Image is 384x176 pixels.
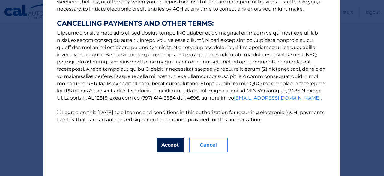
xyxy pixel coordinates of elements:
[234,95,321,101] a: [EMAIL_ADDRESS][DOMAIN_NAME]
[57,20,327,27] strong: CANCELLING PAYMENTS AND OTHER TERMS:
[57,110,325,122] label: I agree on this [DATE] to all terms and conditions in this authorization for recurring electronic...
[157,138,184,152] button: Accept
[189,138,228,152] button: Cancel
